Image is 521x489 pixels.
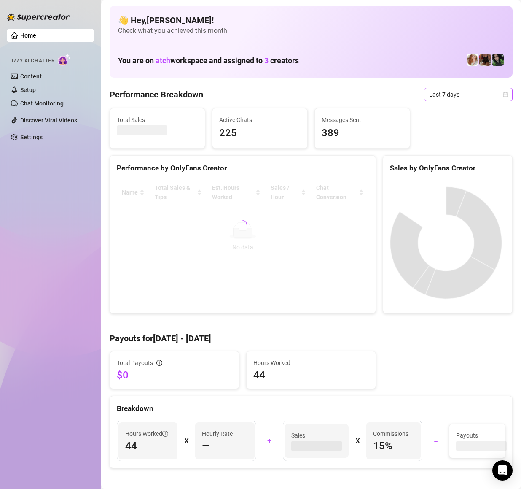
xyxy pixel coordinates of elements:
article: Commissions [373,429,408,438]
span: loading [238,220,247,229]
span: info-circle [162,431,168,437]
a: Setup [20,86,36,93]
span: 15 % [373,439,414,453]
span: 44 [253,368,369,382]
span: 389 [322,125,403,141]
div: = [427,434,444,448]
span: 225 [219,125,301,141]
span: Total Sales [117,115,198,124]
a: Chat Monitoring [20,100,64,107]
span: Hours Worked [253,358,369,367]
div: X [184,434,188,448]
img: logo-BBDzfeDw.svg [7,13,70,21]
span: Last 7 days [429,88,508,101]
article: Hourly Rate [202,429,233,438]
h4: 👋 Hey, [PERSON_NAME] ! [118,14,504,26]
div: Sales by OnlyFans Creator [390,162,505,174]
a: Settings [20,134,43,140]
span: 44 [125,439,171,453]
h4: Performance Breakdown [110,89,203,100]
div: Open Intercom Messenger [492,460,513,481]
div: + [261,434,278,448]
span: info-circle [156,360,162,366]
div: Breakdown [117,403,505,414]
span: $0 [117,368,232,382]
h4: Payouts for [DATE] - [DATE] [110,332,513,344]
span: Check what you achieved this month [118,26,504,35]
span: atch [156,56,170,65]
h1: You are on workspace and assigned to creators [118,56,299,65]
span: Izzy AI Chatter [12,57,54,65]
span: — [202,439,210,453]
span: calendar [503,92,508,97]
img: Lily Rhyia [479,54,491,66]
a: Discover Viral Videos [20,117,77,124]
span: Active Chats [219,115,301,124]
a: Home [20,32,36,39]
span: Sales [291,431,342,440]
div: Performance by OnlyFans Creator [117,162,369,174]
img: Salem [492,54,504,66]
span: 3 [264,56,269,65]
img: AI Chatter [58,54,71,66]
span: Total Payouts [117,358,153,367]
img: Amy Pond [467,54,478,66]
span: Messages Sent [322,115,403,124]
span: Hours Worked [125,429,168,438]
a: Content [20,73,42,80]
span: Payouts [456,431,498,440]
div: X [355,434,360,448]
